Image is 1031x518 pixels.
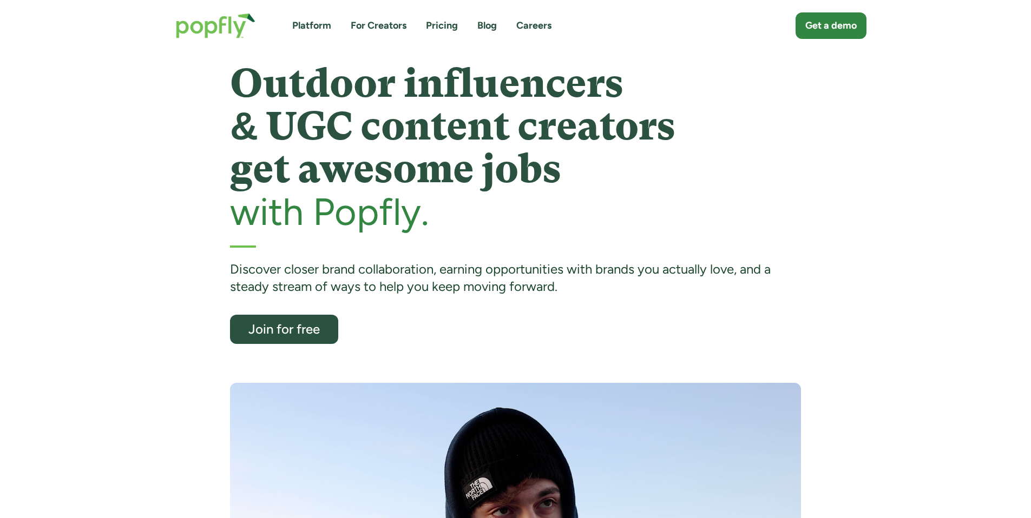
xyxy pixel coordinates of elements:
[426,19,458,32] a: Pricing
[240,322,329,336] div: Join for free
[477,19,497,32] a: Blog
[292,19,331,32] a: Platform
[516,19,551,32] a: Careers
[805,19,857,32] div: Get a demo
[351,19,406,32] a: For Creators
[230,62,801,191] h1: Outdoor influencers & UGC content creators get awesome jobs
[165,2,266,49] a: home
[796,12,866,39] a: Get a demo
[230,261,801,296] div: Discover closer brand collaboration, earning opportunities with brands you actually love, and a s...
[230,191,801,233] h2: with Popfly.
[230,315,338,344] a: Join for free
